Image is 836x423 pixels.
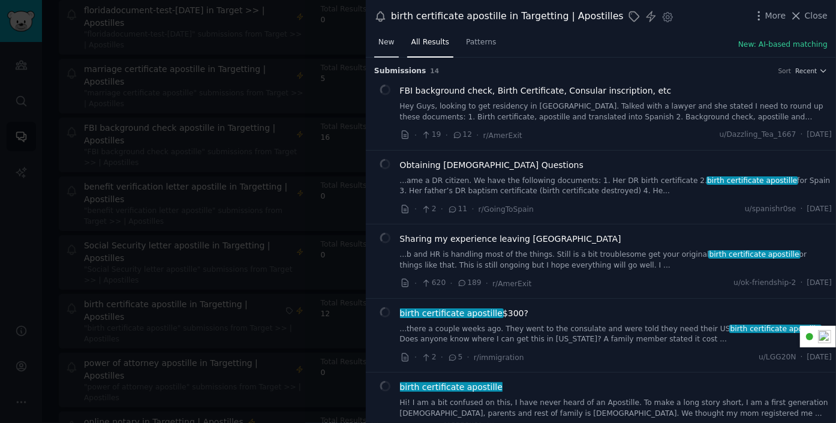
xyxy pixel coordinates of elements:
span: r/immigration [474,353,524,362]
span: Close [805,10,828,22]
span: · [476,129,479,142]
span: u/Dazzling_Tea_1667 [720,130,796,140]
span: · [414,203,417,215]
a: birth certificate apostille [400,381,503,394]
span: 14 [431,67,440,74]
span: More [765,10,786,22]
span: · [801,278,803,289]
span: · [441,351,443,364]
button: Close [790,10,828,22]
a: ...there a couple weeks ago. They went to the consulate and were told they need their USbirth cer... [400,324,832,345]
a: ...ame a DR citizen. We have the following documents: 1. Her DR birth certificate 2.birth certifi... [400,176,832,197]
span: 2 [421,352,436,363]
a: New [374,33,399,58]
span: 12 [452,130,472,140]
span: 5 [447,352,462,363]
span: $300? [400,307,529,320]
span: · [467,351,470,364]
span: u/ok-friendship-2 [733,278,796,289]
button: More [753,10,786,22]
span: [DATE] [807,278,832,289]
span: birth certificate apostille [706,176,799,185]
span: birth certificate apostille [729,325,822,333]
span: [DATE] [807,204,832,215]
span: New [378,37,395,48]
span: u/spanishr0se [745,204,796,215]
span: All Results [411,37,449,48]
a: ...b and HR is handling most of the things. Still is a bit troublesome get your originalbirth cer... [400,250,832,271]
span: birth certificate apostille [708,250,801,259]
span: birth certificate apostille [399,382,504,392]
a: Sharing my experience leaving [GEOGRAPHIC_DATA] [400,233,621,245]
span: r/AmerExit [492,280,531,288]
button: Recent [795,67,828,75]
span: · [441,203,443,215]
div: birth certificate apostille in Targetting | Apostilles [391,9,624,24]
span: [DATE] [807,352,832,363]
span: · [471,203,474,215]
a: All Results [407,33,453,58]
span: · [414,129,417,142]
span: u/LGG20N [759,352,796,363]
a: Obtaining [DEMOGRAPHIC_DATA] Questions [400,159,584,172]
span: [DATE] [807,130,832,140]
span: · [446,129,448,142]
a: Hi! I am a bit confused on this, I have never heard of an Apostille. To make a long story short, ... [400,398,832,419]
a: birth certificate apostille$300? [400,307,529,320]
span: · [801,352,803,363]
span: r/GoingToSpain [479,205,534,214]
span: r/AmerExit [483,131,522,140]
span: · [450,277,452,290]
span: · [801,130,803,140]
a: FBI background check, Birth Certificate, Consular inscription, etc [400,85,672,97]
span: birth certificate apostille [399,308,504,318]
span: 11 [447,204,467,215]
span: · [414,351,417,364]
span: Patterns [466,37,496,48]
span: · [414,277,417,290]
a: Hey Guys, looking to get residency in [GEOGRAPHIC_DATA]. Talked with a lawyer and she stated I ne... [400,101,832,122]
span: Recent [795,67,817,75]
span: · [486,277,488,290]
div: Sort [778,67,792,75]
span: · [801,204,803,215]
span: 620 [421,278,446,289]
span: 189 [457,278,482,289]
span: 2 [421,204,436,215]
span: 19 [421,130,441,140]
button: New: AI-based matching [738,40,828,50]
a: Patterns [462,33,500,58]
span: Submission s [374,66,426,77]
